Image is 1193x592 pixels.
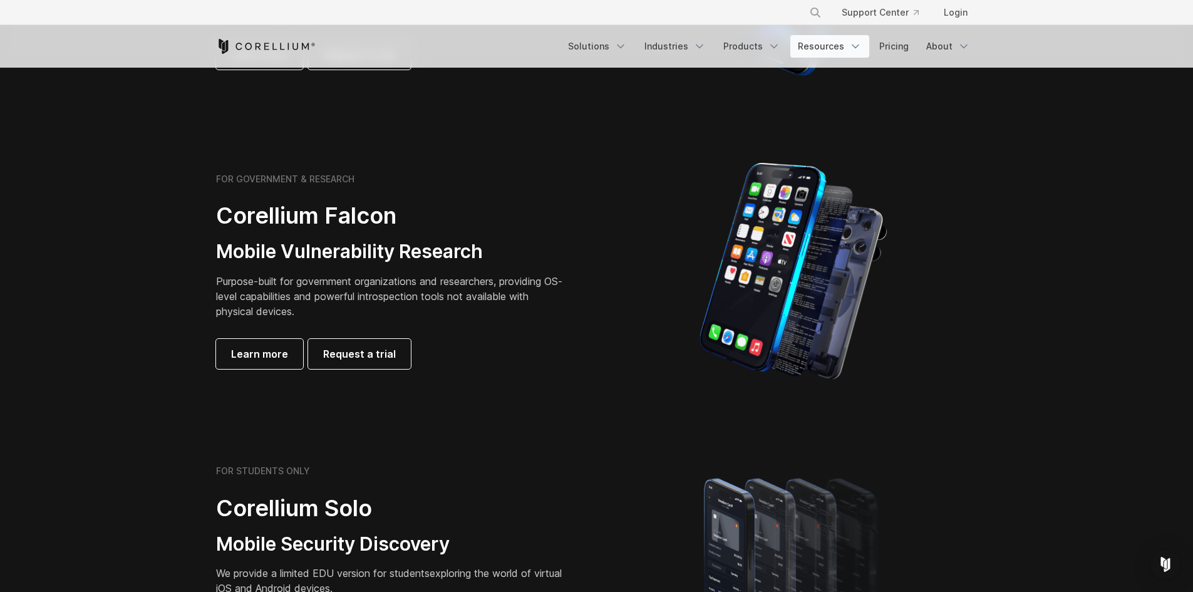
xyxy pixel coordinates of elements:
[216,274,567,319] p: Purpose-built for government organizations and researchers, providing OS-level capabilities and p...
[832,1,929,24] a: Support Center
[560,35,634,58] a: Solutions
[308,339,411,369] a: Request a trial
[216,339,303,369] a: Learn more
[323,346,396,361] span: Request a trial
[919,35,978,58] a: About
[1150,549,1180,579] div: Open Intercom Messenger
[216,174,354,185] h6: FOR GOVERNMENT & RESEARCH
[216,532,567,556] h3: Mobile Security Discovery
[790,35,869,58] a: Resources
[216,494,567,522] h2: Corellium Solo
[699,162,887,381] img: iPhone model separated into the mechanics used to build the physical device.
[794,1,978,24] div: Navigation Menu
[637,35,713,58] a: Industries
[560,35,978,58] div: Navigation Menu
[231,346,288,361] span: Learn more
[216,240,567,264] h3: Mobile Vulnerability Research
[216,202,567,230] h2: Corellium Falcon
[216,465,310,477] h6: FOR STUDENTS ONLY
[716,35,788,58] a: Products
[872,35,916,58] a: Pricing
[934,1,978,24] a: Login
[216,39,316,54] a: Corellium Home
[216,567,430,579] span: We provide a limited EDU version for students
[804,1,827,24] button: Search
